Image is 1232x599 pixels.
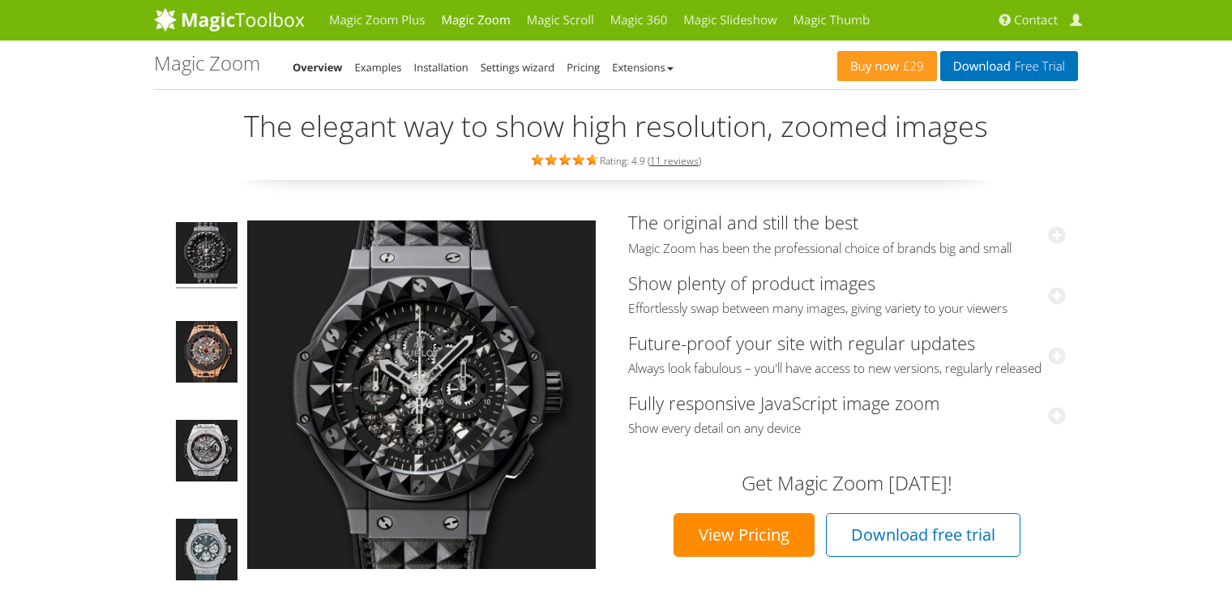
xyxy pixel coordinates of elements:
h1: Magic Zoom [154,53,260,74]
a: The original and still the bestMagic Zoom has been the professional choice of brands big and small [628,210,1066,256]
span: Magic Zoom has been the professional choice of brands big and small [628,241,1066,257]
a: Extensions [612,60,673,75]
a: View Pricing [674,513,815,557]
a: Fully responsive JavaScript image zoomShow every detail on any device [628,391,1066,437]
a: Big Bang Ferrari King Gold Carbon [174,319,239,389]
h2: The elegant way to show high resolution, zoomed images [154,110,1078,143]
span: Contact [1014,12,1058,28]
span: £29 [899,60,924,73]
a: DownloadFree Trial [940,51,1078,81]
img: MagicToolbox.com - Image tools for your website [154,7,305,32]
a: Big Bang Depeche Mode [174,220,239,290]
a: Installation [414,60,468,75]
img: Big Bang Ferrari King Gold Carbon [176,321,237,387]
a: Examples [355,60,402,75]
a: Download free trial [826,513,1020,557]
a: Overview [293,60,343,75]
a: Pricing [567,60,600,75]
a: Big Bang Jeans [174,517,239,587]
a: Show plenty of product imagesEffortlessly swap between many images, giving variety to your viewers [628,271,1066,317]
h3: Get Magic Zoom [DATE]! [644,473,1050,494]
div: Rating: 4.9 ( ) [154,151,1078,169]
a: Settings wizard [481,60,555,75]
img: Big Bang Jeans - Magic Zoom Demo [176,519,237,585]
a: Big Bang Unico Titanium [174,418,239,488]
span: Effortlessly swap between many images, giving variety to your viewers [628,301,1066,317]
span: Always look fabulous – you'll have access to new versions, regularly released [628,361,1066,377]
a: 11 reviews [650,154,699,168]
img: Big Bang Depeche Mode - Magic Zoom Demo [176,222,237,289]
img: Big Bang Unico Titanium - Magic Zoom Demo [176,420,237,486]
span: Free Trial [1011,60,1065,73]
a: Buy now£29 [837,51,937,81]
a: Future-proof your site with regular updatesAlways look fabulous – you'll have access to new versi... [628,331,1066,377]
span: Show every detail on any device [628,421,1066,437]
